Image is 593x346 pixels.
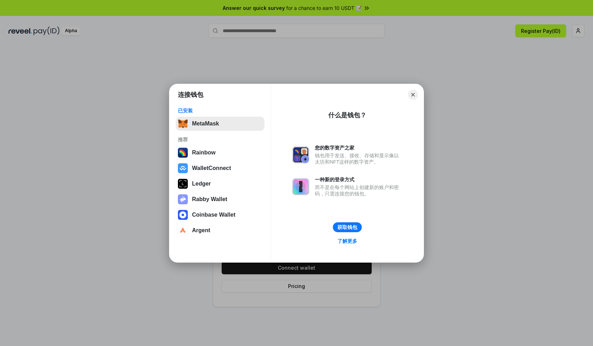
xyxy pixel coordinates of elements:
[333,222,362,232] button: 获取钱包
[176,208,264,222] button: Coinbase Wallet
[292,146,309,163] img: svg+xml,%3Csvg%20xmlns%3D%22http%3A%2F%2Fwww.w3.org%2F2000%2Fsvg%22%20fill%3D%22none%22%20viewBox...
[176,223,264,237] button: Argent
[178,90,203,99] h1: 连接钱包
[315,145,402,151] div: 您的数字资产之家
[315,176,402,183] div: 一种新的登录方式
[178,194,188,204] img: svg+xml,%3Csvg%20xmlns%3D%22http%3A%2F%2Fwww.w3.org%2F2000%2Fsvg%22%20fill%3D%22none%22%20viewBox...
[292,178,309,195] img: svg+xml,%3Csvg%20xmlns%3D%22http%3A%2F%2Fwww.w3.org%2F2000%2Fsvg%22%20fill%3D%22none%22%20viewBox...
[176,146,264,160] button: Rainbow
[337,224,357,230] div: 获取钱包
[178,225,188,235] img: svg+xml,%3Csvg%20width%3D%2228%22%20height%3D%2228%22%20viewBox%3D%220%200%2028%2028%22%20fill%3D...
[192,227,210,234] div: Argent
[315,184,402,197] div: 而不是在每个网站上创建新的账户和密码，只需连接您的钱包。
[315,152,402,165] div: 钱包用于发送、接收、存储和显示像以太坊和NFT这样的数字资产。
[176,161,264,175] button: WalletConnect
[176,192,264,206] button: Rabby Wallet
[333,236,361,246] a: 了解更多
[178,107,262,114] div: 已安装
[192,196,227,203] div: Rabby Wallet
[192,181,211,187] div: Ledger
[178,163,188,173] img: svg+xml,%3Csvg%20width%3D%2228%22%20height%3D%2228%22%20viewBox%3D%220%200%2028%2028%22%20fill%3D...
[178,210,188,220] img: svg+xml,%3Csvg%20width%3D%2228%22%20height%3D%2228%22%20viewBox%3D%220%200%2028%2028%22%20fill%3D...
[192,149,216,156] div: Rainbow
[176,177,264,191] button: Ledger
[178,179,188,189] img: svg+xml,%3Csvg%20xmlns%3D%22http%3A%2F%2Fwww.w3.org%2F2000%2Fsvg%22%20width%3D%2228%22%20height%3...
[192,121,219,127] div: MetaMask
[408,90,418,100] button: Close
[192,212,235,218] div: Coinbase Wallet
[192,165,231,171] div: WalletConnect
[178,148,188,158] img: svg+xml,%3Csvg%20width%3D%22120%22%20height%3D%22120%22%20viewBox%3D%220%200%20120%20120%22%20fil...
[328,111,366,119] div: 什么是钱包？
[176,117,264,131] button: MetaMask
[178,136,262,143] div: 推荐
[178,119,188,129] img: svg+xml,%3Csvg%20fill%3D%22none%22%20height%3D%2233%22%20viewBox%3D%220%200%2035%2033%22%20width%...
[337,238,357,244] div: 了解更多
